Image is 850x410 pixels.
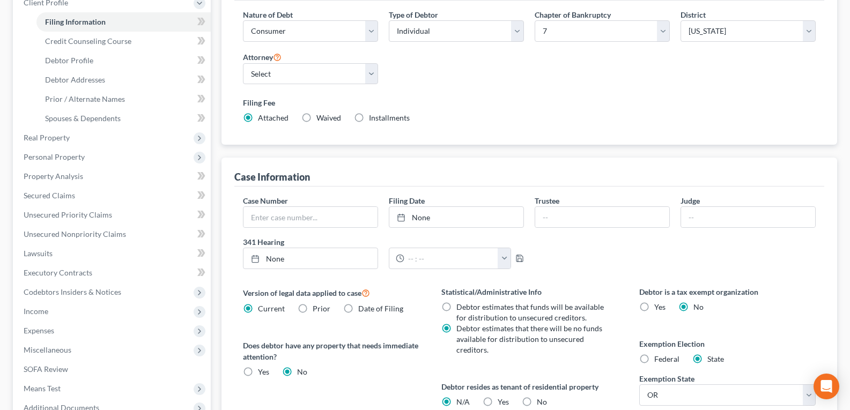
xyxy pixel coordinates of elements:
[45,17,106,26] span: Filing Information
[441,286,618,297] label: Statistical/Administrative Info
[45,94,125,103] span: Prior / Alternate Names
[24,191,75,200] span: Secured Claims
[24,326,54,335] span: Expenses
[24,307,48,316] span: Income
[36,70,211,90] a: Debtor Addresses
[681,207,815,227] input: --
[456,324,602,354] span: Debtor estimates that there will be no funds available for distribution to unsecured creditors.
[535,207,669,227] input: --
[707,354,724,363] span: State
[258,113,289,122] span: Attached
[537,397,547,406] span: No
[498,397,509,406] span: Yes
[24,287,121,296] span: Codebtors Insiders & Notices
[45,36,131,46] span: Credit Counseling Course
[15,167,211,186] a: Property Analysis
[36,12,211,32] a: Filing Information
[243,195,288,206] label: Case Number
[36,90,211,109] a: Prior / Alternate Names
[15,186,211,205] a: Secured Claims
[814,374,839,399] div: Open Intercom Messenger
[24,249,53,258] span: Lawsuits
[639,286,816,297] label: Debtor is a tax exempt organization
[36,109,211,128] a: Spouses & Dependents
[243,340,419,362] label: Does debtor have any property that needs immediate attention?
[681,9,706,20] label: District
[238,236,529,248] label: 341 Hearing
[243,248,378,269] a: None
[456,302,604,322] span: Debtor estimates that funds will be available for distribution to unsecured creditors.
[24,210,112,219] span: Unsecured Priority Claims
[243,207,378,227] input: Enter case number...
[243,286,419,299] label: Version of legal data applied to case
[15,360,211,379] a: SOFA Review
[693,302,704,311] span: No
[389,207,523,227] a: None
[681,195,700,206] label: Judge
[639,338,816,349] label: Exemption Election
[313,304,330,313] span: Prior
[456,397,470,406] span: N/A
[297,367,307,376] span: No
[535,9,611,20] label: Chapter of Bankruptcy
[389,9,438,20] label: Type of Debtor
[654,354,679,363] span: Federal
[639,373,694,384] label: Exemption State
[243,9,293,20] label: Nature of Debt
[24,133,70,142] span: Real Property
[441,381,618,392] label: Debtor resides as tenant of residential property
[243,97,816,108] label: Filing Fee
[24,384,61,393] span: Means Test
[24,345,71,354] span: Miscellaneous
[404,248,498,269] input: -- : --
[45,56,93,65] span: Debtor Profile
[24,229,126,238] span: Unsecured Nonpriority Claims
[15,263,211,282] a: Executory Contracts
[15,244,211,263] a: Lawsuits
[243,50,282,63] label: Attorney
[15,205,211,225] a: Unsecured Priority Claims
[258,367,269,376] span: Yes
[234,170,310,183] div: Case Information
[654,302,666,311] span: Yes
[316,113,341,122] span: Waived
[15,225,211,244] a: Unsecured Nonpriority Claims
[45,114,121,123] span: Spouses & Dependents
[358,304,403,313] span: Date of Filing
[535,195,559,206] label: Trustee
[45,75,105,84] span: Debtor Addresses
[24,268,92,277] span: Executory Contracts
[369,113,410,122] span: Installments
[36,32,211,51] a: Credit Counseling Course
[258,304,285,313] span: Current
[24,172,83,181] span: Property Analysis
[24,152,85,161] span: Personal Property
[24,364,68,374] span: SOFA Review
[389,195,425,206] label: Filing Date
[36,51,211,70] a: Debtor Profile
